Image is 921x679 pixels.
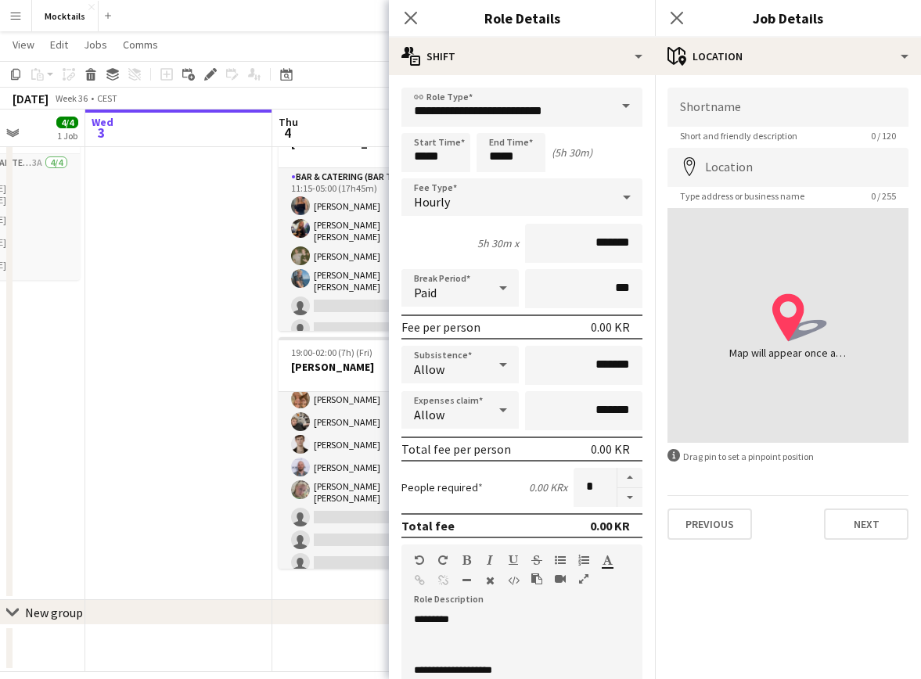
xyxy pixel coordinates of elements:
[44,34,74,55] a: Edit
[279,360,454,374] h3: [PERSON_NAME]
[461,574,472,587] button: Horizontal Line
[77,34,113,55] a: Jobs
[25,605,83,620] div: New group
[389,38,655,75] div: Shift
[279,115,298,129] span: Thu
[52,92,91,104] span: Week 36
[729,345,847,361] div: Map will appear once address has been added
[401,480,483,494] label: People required
[591,319,630,335] div: 0.00 KR
[667,190,817,202] span: Type address or business name
[508,554,519,566] button: Underline
[858,190,908,202] span: 0 / 255
[555,573,566,585] button: Insert video
[461,554,472,566] button: Bold
[437,554,448,566] button: Redo
[484,554,495,566] button: Italic
[414,554,425,566] button: Undo
[50,38,68,52] span: Edit
[84,38,107,52] span: Jobs
[279,337,454,569] app-job-card: 19:00-02:00 (7h) (Fri)7/19[PERSON_NAME]1 Role19:00-02:00 (7h)[PERSON_NAME][PERSON_NAME][PERSON_NA...
[414,285,437,300] span: Paid
[602,554,613,566] button: Text Color
[477,236,519,250] div: 5h 30m x
[6,34,41,55] a: View
[858,130,908,142] span: 0 / 120
[591,441,630,457] div: 0.00 KR
[414,194,450,210] span: Hourly
[578,573,589,585] button: Fullscreen
[389,8,655,28] h3: Role Details
[401,441,511,457] div: Total fee per person
[590,518,630,533] div: 0.00 KR
[552,145,592,160] div: (5h 30m)
[531,573,542,585] button: Paste as plain text
[291,347,372,358] span: 19:00-02:00 (7h) (Fri)
[531,554,542,566] button: Strikethrough
[617,488,642,508] button: Decrease
[57,130,77,142] div: 1 Job
[667,508,752,540] button: Previous
[667,130,810,142] span: Short and friendly description
[655,38,921,75] div: Location
[117,34,164,55] a: Comms
[555,554,566,566] button: Unordered List
[484,574,495,587] button: Clear Formatting
[529,480,567,494] div: 0.00 KR x
[401,518,455,533] div: Total fee
[13,91,49,106] div: [DATE]
[276,124,298,142] span: 4
[279,168,454,390] app-card-role: Bar & Catering (Bar Tender)4/811:15-05:00 (17h45m)[PERSON_NAME][PERSON_NAME] [PERSON_NAME] [PERSO...
[508,574,519,587] button: HTML Code
[414,361,444,377] span: Allow
[667,449,908,464] div: Drag pin to set a pinpoint position
[414,407,444,422] span: Allow
[92,115,113,129] span: Wed
[655,8,921,28] h3: Job Details
[578,554,589,566] button: Ordered List
[13,38,34,52] span: View
[32,1,99,31] button: Mocktails
[617,468,642,488] button: Increase
[123,38,158,52] span: Comms
[97,92,117,104] div: CEST
[401,319,480,335] div: Fee per person
[56,117,78,128] span: 4/4
[89,124,113,142] span: 3
[824,508,908,540] button: Next
[279,99,454,331] app-job-card: 11:15-05:00 (17h45m) (Fri)4/8[PERSON_NAME] fra [GEOGRAPHIC_DATA] til [GEOGRAPHIC_DATA]1 RoleBar &...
